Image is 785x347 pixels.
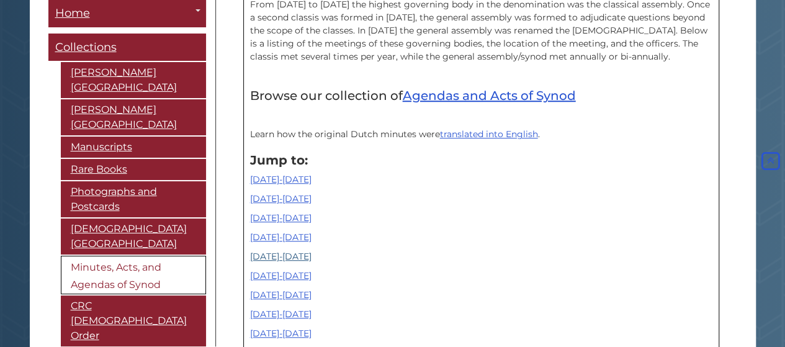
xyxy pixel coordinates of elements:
a: Manuscripts [61,137,206,158]
span: Collections [55,41,117,55]
a: Rare Books [61,160,206,181]
a: CRC [DEMOGRAPHIC_DATA] Order [61,296,206,347]
a: [DATE]-[DATE] [250,232,312,243]
a: [PERSON_NAME][GEOGRAPHIC_DATA] [61,63,206,99]
a: [DATE]-[DATE] [250,309,312,320]
a: Collections [48,34,206,62]
p: Learn how the original Dutch minutes were . [250,128,712,141]
a: [DATE]-[DATE] [250,328,312,339]
a: [DATE]-[DATE] [250,251,312,262]
a: Photographs and Postcards [61,182,206,218]
a: Minutes, Acts, and Agendas of Synod [61,256,206,295]
a: Back to Top [759,156,782,167]
strong: Jump to: [250,153,308,168]
a: [DATE]-[DATE] [250,289,312,300]
a: [DATE]-[DATE] [250,212,312,223]
a: [DEMOGRAPHIC_DATA][GEOGRAPHIC_DATA] [61,219,206,255]
h4: Browse our collection of [250,89,712,102]
a: translated into English [440,128,538,140]
a: [DATE]-[DATE] [250,193,312,204]
a: [DATE]-[DATE] [250,270,312,281]
a: Agendas and Acts of Synod [403,88,576,103]
span: Home [55,7,90,20]
a: [DATE]-[DATE] [250,174,312,185]
a: [PERSON_NAME][GEOGRAPHIC_DATA] [61,100,206,136]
